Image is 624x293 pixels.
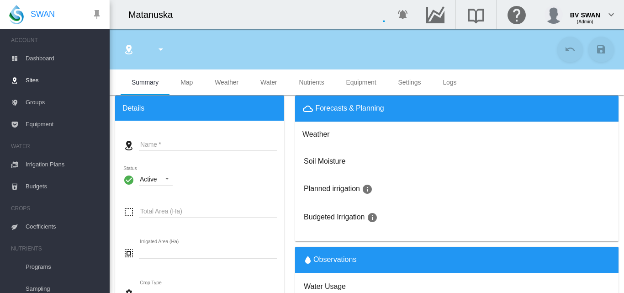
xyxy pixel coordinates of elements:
[394,5,412,24] button: icon-bell-ring
[367,212,378,223] md-icon: icon-information
[215,79,238,86] span: Weather
[180,79,193,86] span: Map
[26,216,102,238] span: Coefficients
[362,184,373,195] md-icon: icon-information
[122,103,144,113] span: Details
[9,5,24,24] img: SWAN-Landscape-Logo-Colour-drop.png
[465,9,487,20] md-icon: Search the knowledge base
[123,248,134,259] md-icon: icon-select-all
[26,48,102,69] span: Dashboard
[132,79,159,86] span: Summary
[123,140,134,151] md-icon: icon-map-marker-radius
[31,9,55,20] span: SWAN
[304,184,610,195] h3: Planned irrigation
[545,5,563,24] img: profile.jpg
[424,9,446,20] md-icon: Go to the Data Hub
[11,241,102,256] span: NUTRIENTS
[123,207,134,218] md-icon: icon-select
[302,255,356,266] button: icon-waterObservations
[26,113,102,135] span: Equipment
[302,256,356,263] span: Observations
[397,9,408,20] md-icon: icon-bell-ring
[120,40,138,59] button: Click to go to list of Sites
[26,91,102,113] span: Groups
[11,139,102,154] span: WATER
[304,282,571,292] h3: Water Usage
[26,176,102,197] span: Budgets
[365,213,377,221] span: Days we are going to water
[606,9,617,20] md-icon: icon-chevron-down
[152,40,170,59] button: icon-menu-down
[596,44,607,55] md-icon: icon-content-save
[398,79,421,86] span: Settings
[360,185,373,193] span: Days we are going to water
[139,172,173,186] md-select: Status : Active
[11,33,102,48] span: ACCOUNT
[346,79,376,86] span: Equipment
[304,212,610,223] h3: Budgeted Irrigation
[315,104,384,112] span: Forecasts & Planning
[155,44,166,55] md-icon: icon-menu-down
[302,129,329,139] h3: Weather
[443,79,456,86] span: Logs
[302,255,313,266] md-icon: icon-water
[11,201,102,216] span: CROPS
[123,44,134,55] md-icon: icon-map-marker-radius
[588,37,614,62] button: Save Changes
[506,9,528,20] md-icon: Click here for help
[26,154,102,176] span: Irrigation Plans
[26,256,102,278] span: Programs
[128,8,181,21] div: Matanuska
[570,7,600,16] div: BV SWAN
[260,79,277,86] span: Water
[140,176,157,183] div: Active
[123,174,134,186] i: Active
[577,19,593,24] span: (Admin)
[565,44,576,55] md-icon: icon-undo
[304,157,345,165] h3: Click to go to irrigation
[557,37,583,62] button: Cancel Changes
[299,79,324,86] span: Nutrients
[302,103,313,114] md-icon: icon-weather-cloudy
[26,69,102,91] span: Sites
[91,9,102,20] md-icon: icon-pin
